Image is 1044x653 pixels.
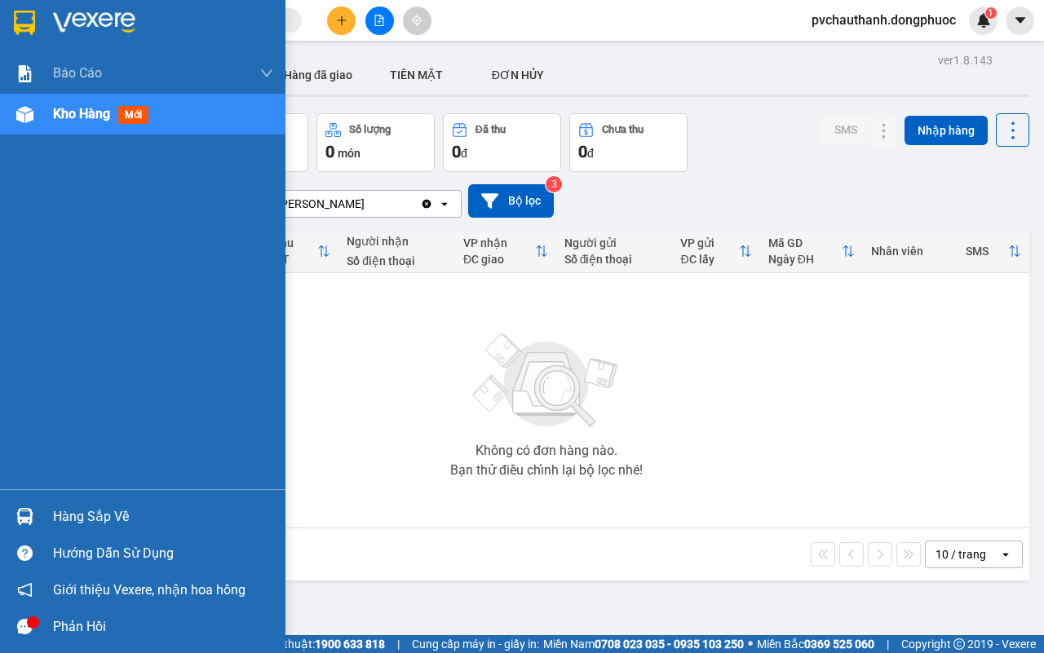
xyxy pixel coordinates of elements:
span: 0 [578,142,587,161]
div: Người nhận [347,235,447,248]
div: Không có đơn hàng nào. [476,444,617,457]
sup: 3 [546,176,562,192]
div: Số điện thoại [564,253,665,266]
th: Toggle SortBy [455,230,556,273]
img: icon-new-feature [976,13,991,28]
img: warehouse-icon [16,508,33,525]
div: Người gửi [564,236,665,249]
img: warehouse-icon [16,106,33,123]
th: Toggle SortBy [760,230,864,273]
span: copyright [953,638,965,650]
span: 0 [452,142,461,161]
span: đ [461,147,467,160]
span: đ [587,147,594,160]
div: HTTT [259,253,317,266]
svg: open [999,548,1012,561]
div: ĐC giao [463,253,535,266]
div: Phản hồi [53,615,273,639]
div: Hàng sắp về [53,505,273,529]
svg: open [438,197,451,210]
span: caret-down [1013,13,1028,28]
strong: 0369 525 060 [804,638,874,651]
span: ĐƠN HỦY [492,68,544,82]
img: logo-vxr [14,11,35,35]
th: Toggle SortBy [672,230,759,273]
span: Hỗ trợ kỹ thuật: [235,635,385,653]
div: Ngày ĐH [768,253,843,266]
button: Chưa thu0đ [569,113,688,172]
span: aim [411,15,422,26]
button: Hàng đã giao [271,55,365,95]
div: Số lượng [349,124,391,135]
span: message [17,619,33,634]
span: Miền Bắc [757,635,874,653]
div: 10 / trang [936,546,986,563]
button: Số lượng0món [316,113,435,172]
div: ver 1.8.143 [938,51,993,69]
div: Hướng dẫn sử dụng [53,541,273,566]
span: 1 [988,7,993,19]
input: Selected VP Châu Thành. [366,196,368,212]
span: Kho hàng [53,106,110,121]
div: VP [PERSON_NAME] [260,196,365,212]
img: svg+xml;base64,PHN2ZyBjbGFzcz0ibGlzdC1wbHVnX19zdmciIHhtbG5zPSJodHRwOi8vd3d3LnczLm9yZy8yMDAwL3N2Zy... [465,324,628,438]
span: notification [17,582,33,598]
span: ⚪️ [748,641,753,647]
div: Số điện thoại [347,254,447,267]
span: Miền Nam [543,635,744,653]
button: caret-down [1006,7,1034,35]
button: Nhập hàng [905,116,988,145]
span: mới [118,106,148,124]
div: VP nhận [463,236,535,249]
button: file-add [365,7,394,35]
div: Nhân viên [871,245,949,258]
img: solution-icon [16,65,33,82]
span: down [260,67,273,80]
span: question-circle [17,545,33,561]
span: Giới thiệu Vexere, nhận hoa hồng [53,580,246,600]
div: Chưa thu [602,124,644,135]
strong: 0708 023 035 - 0935 103 250 [595,638,744,651]
span: | [397,635,400,653]
button: Đã thu0đ [443,113,561,172]
span: món [338,147,361,160]
div: Mã GD [768,236,843,249]
span: Báo cáo [53,63,102,83]
span: file-add [374,15,385,26]
span: plus [336,15,347,26]
div: Đã thu [259,236,317,249]
button: plus [327,7,356,35]
div: VP gửi [680,236,738,249]
button: aim [403,7,431,35]
div: ĐC lấy [680,253,738,266]
span: TIỀN MẶT [390,68,443,82]
th: Toggle SortBy [251,230,338,273]
span: Cung cấp máy in - giấy in: [412,635,539,653]
span: 0 [325,142,334,161]
span: pvchauthanh.dongphuoc [798,10,969,30]
div: Bạn thử điều chỉnh lại bộ lọc nhé! [450,464,643,477]
svg: Clear value [420,197,433,210]
sup: 1 [985,7,997,19]
strong: 1900 633 818 [315,638,385,651]
button: SMS [821,115,870,144]
div: SMS [966,245,1008,258]
th: Toggle SortBy [958,230,1029,273]
span: | [887,635,889,653]
div: Đã thu [476,124,506,135]
button: Bộ lọc [468,184,554,218]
